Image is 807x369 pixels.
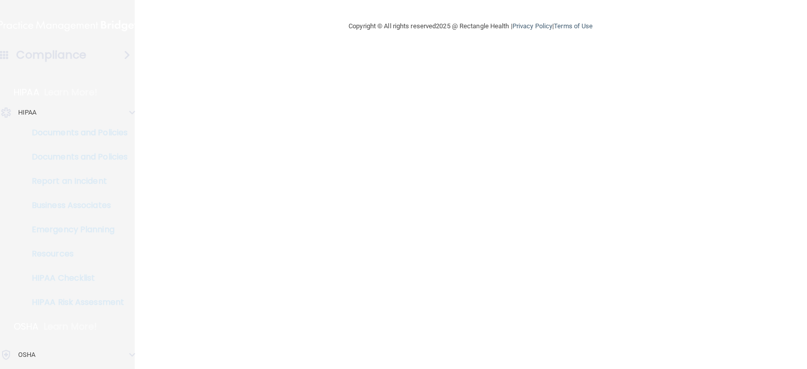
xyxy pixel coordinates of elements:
[7,176,144,186] p: Report an Incident
[7,225,144,235] p: Emergency Planning
[44,321,97,333] p: Learn More!
[18,349,35,361] p: OSHA
[554,22,593,30] a: Terms of Use
[7,128,144,138] p: Documents and Policies
[7,297,144,307] p: HIPAA Risk Assessment
[16,48,86,62] h4: Compliance
[7,200,144,210] p: Business Associates
[14,86,39,98] p: HIPAA
[7,273,144,283] p: HIPAA Checklist
[286,10,655,42] div: Copyright © All rights reserved 2025 @ Rectangle Health | |
[18,107,37,119] p: HIPAA
[14,321,39,333] p: OSHA
[512,22,552,30] a: Privacy Policy
[7,249,144,259] p: Resources
[44,86,98,98] p: Learn More!
[7,152,144,162] p: Documents and Policies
